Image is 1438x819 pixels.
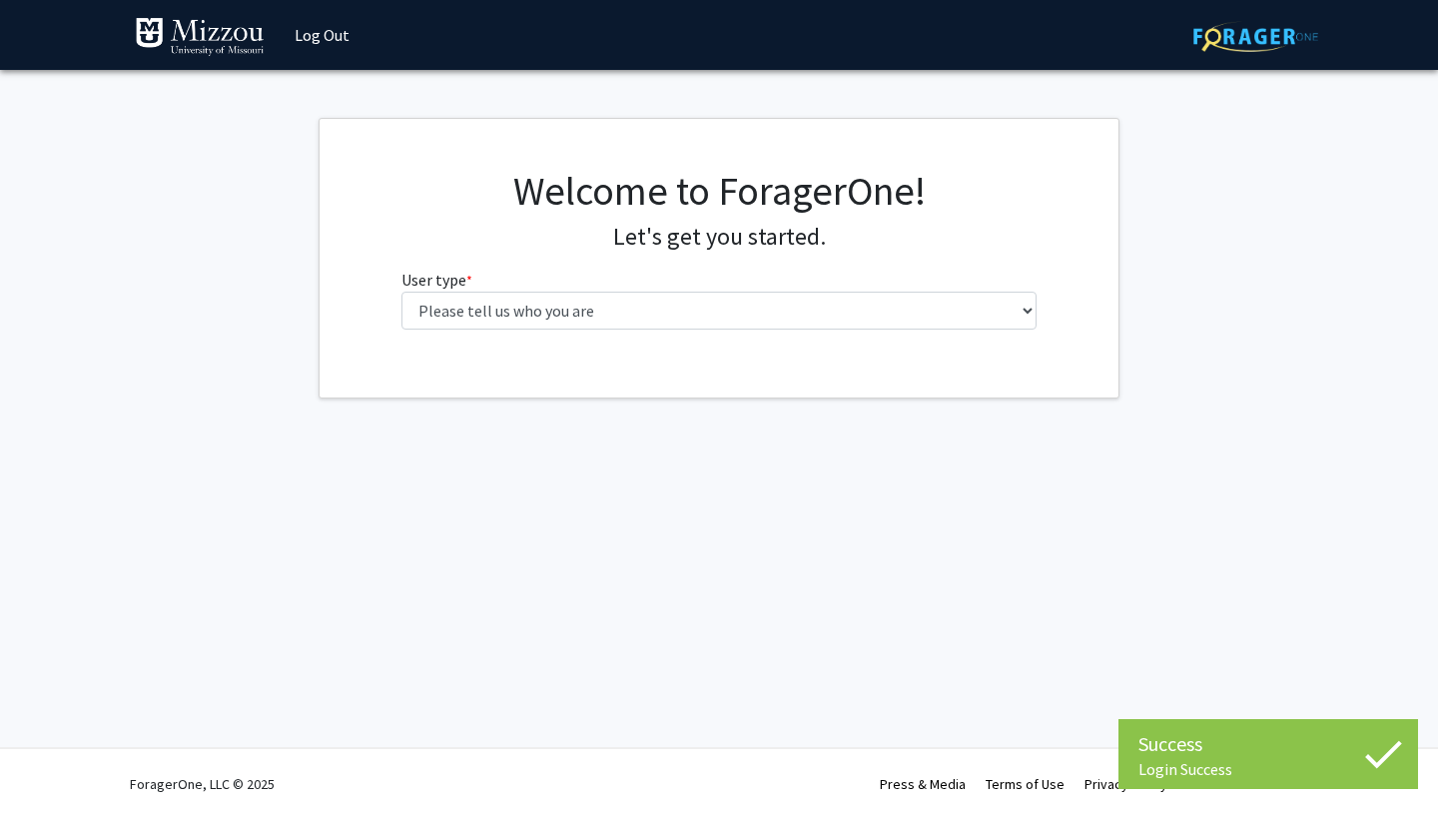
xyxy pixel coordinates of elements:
[401,167,1038,215] h1: Welcome to ForagerOne!
[1353,729,1423,804] iframe: Chat
[1084,775,1167,793] a: Privacy Policy
[1138,759,1398,779] div: Login Success
[401,223,1038,252] h4: Let's get you started.
[401,268,472,292] label: User type
[130,749,275,819] div: ForagerOne, LLC © 2025
[1193,21,1318,52] img: ForagerOne Logo
[1138,729,1398,759] div: Success
[986,775,1065,793] a: Terms of Use
[135,17,265,57] img: University of Missouri Logo
[880,775,966,793] a: Press & Media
